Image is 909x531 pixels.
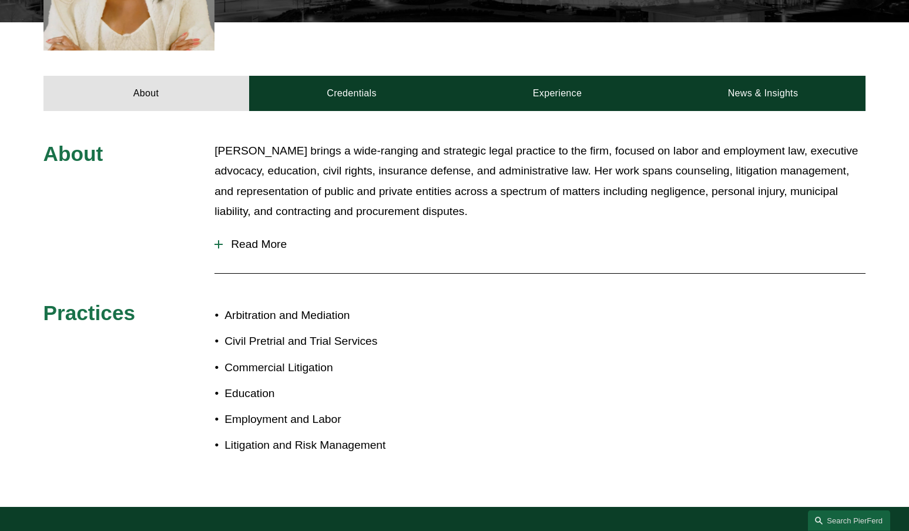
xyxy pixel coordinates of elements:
p: Civil Pretrial and Trial Services [224,331,454,352]
button: Read More [214,229,866,260]
p: Education [224,384,454,404]
span: About [43,142,103,165]
span: Practices [43,301,136,324]
p: [PERSON_NAME] brings a wide-ranging and strategic legal practice to the firm, focused on labor an... [214,141,866,222]
p: Litigation and Risk Management [224,435,454,456]
a: Experience [455,76,660,111]
a: Credentials [249,76,455,111]
span: Read More [223,238,866,251]
a: News & Insights [660,76,866,111]
p: Commercial Litigation [224,358,454,378]
a: Search this site [808,510,890,531]
p: Employment and Labor [224,409,454,430]
p: Arbitration and Mediation [224,305,454,326]
a: About [43,76,249,111]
